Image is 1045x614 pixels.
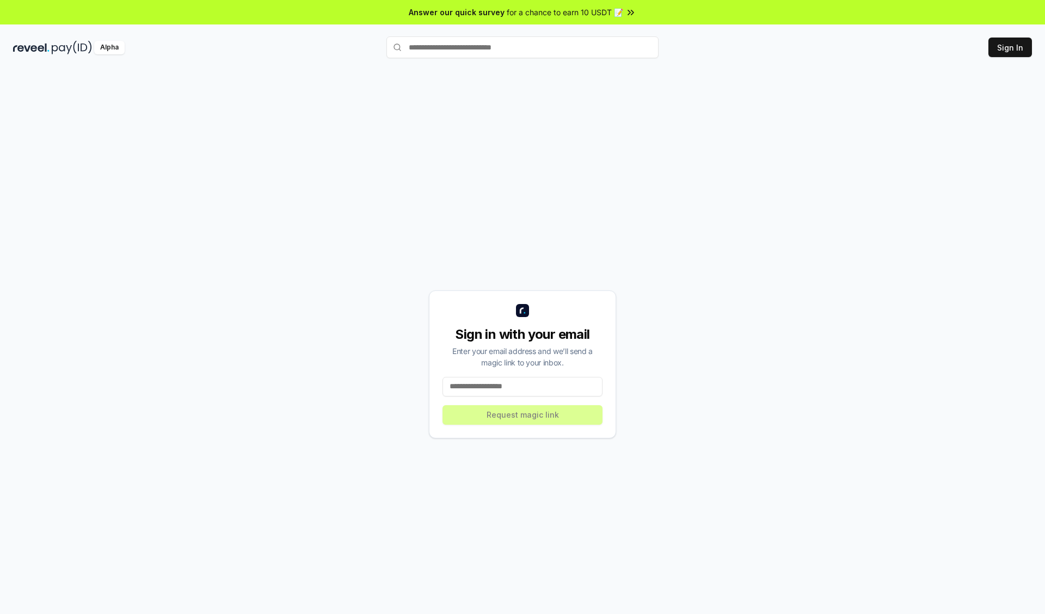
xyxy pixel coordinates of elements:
div: Enter your email address and we’ll send a magic link to your inbox. [442,345,603,368]
img: reveel_dark [13,41,50,54]
img: logo_small [516,304,529,317]
span: Answer our quick survey [409,7,505,18]
span: for a chance to earn 10 USDT 📝 [507,7,623,18]
div: Alpha [94,41,125,54]
div: Sign in with your email [442,326,603,343]
img: pay_id [52,41,92,54]
button: Sign In [988,38,1032,57]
